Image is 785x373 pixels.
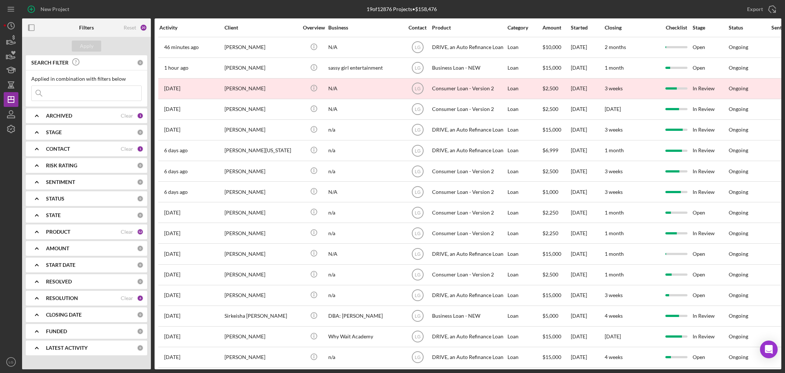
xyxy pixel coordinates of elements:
div: In Review [693,100,728,119]
div: 0 [137,59,144,66]
div: Consumer Loan - Version 2 [432,79,506,98]
div: [PERSON_NAME] [224,182,298,202]
div: [DATE] [571,38,604,57]
text: LG [414,128,420,133]
time: 1 month [605,271,624,278]
div: Ongoing [729,292,748,298]
div: Consumer Loan - Version 2 [432,265,506,285]
div: 0 [137,162,144,169]
div: N/A [328,79,402,98]
div: Ongoing [729,313,748,319]
time: 2025-08-16 03:41 [164,86,180,91]
text: LG [414,148,420,153]
div: Loan [508,327,542,346]
div: DRIVE, an Auto Refinance Loan [432,348,506,367]
div: sassy girl entertainment [328,58,402,78]
div: Consumer Loan - Version 2 [432,223,506,243]
b: RISK RATING [46,163,77,168]
b: CONTACT [46,146,70,152]
time: 1 month [605,65,624,71]
time: 2 months [605,44,626,50]
time: 3 weeks [605,85,623,91]
b: ARCHIVED [46,113,72,119]
div: Ongoing [729,189,748,195]
text: LG [414,66,420,71]
text: LG [414,334,420,339]
div: [PERSON_NAME] [224,244,298,264]
div: Business Loan - NEW [432,58,506,78]
div: Apply [80,41,93,52]
b: STATE [46,212,61,218]
text: LG [414,86,420,91]
div: n/a [328,161,402,181]
div: In Review [693,223,728,243]
b: RESOLUTION [46,295,78,301]
b: Filters [79,25,94,31]
div: Overview [300,25,328,31]
div: Open [693,38,728,57]
div: In Review [693,120,728,140]
div: Ongoing [729,230,748,236]
div: [DATE] [571,161,604,181]
div: Consumer Loan - Version 2 [432,182,506,202]
time: 3 weeks [605,126,623,133]
time: 2025-08-13 02:53 [164,147,188,153]
b: RESOLVED [46,279,72,285]
div: [DATE] [571,203,604,222]
div: 0 [137,195,144,202]
div: Ongoing [729,272,748,278]
div: Loan [508,286,542,305]
div: Consumer Loan - Version 2 [432,161,506,181]
time: 2025-08-12 22:11 [164,168,188,174]
div: $2,500 [542,79,570,98]
b: AMOUNT [46,245,69,251]
text: LG [9,360,14,364]
div: Loan [508,348,542,367]
div: [PERSON_NAME] [224,265,298,285]
div: DBA: [PERSON_NAME] [328,306,402,326]
div: Loan [508,141,542,160]
b: PRODUCT [46,229,70,235]
div: Loan [508,100,542,119]
b: SENTIMENT [46,179,75,185]
div: Clear [121,229,133,235]
div: Sirkeisha [PERSON_NAME] [224,306,298,326]
b: STATUS [46,196,64,202]
div: In Review [693,306,728,326]
div: DRIVE, an Auto Refinance Loan [432,120,506,140]
div: 0 [137,328,144,335]
time: 3 weeks [605,292,623,298]
div: Export [747,2,763,17]
div: n/a [328,286,402,305]
button: Export [740,2,781,17]
div: Loan [508,79,542,98]
div: Loan [508,120,542,140]
b: FUNDED [46,328,67,334]
div: Open [693,203,728,222]
div: [PERSON_NAME] [224,327,298,346]
div: Open Intercom Messenger [760,341,778,358]
div: Ongoing [729,106,748,112]
div: $15,000 [542,58,570,78]
div: 0 [137,179,144,185]
div: $15,000 [542,348,570,367]
time: 2025-08-13 15:07 [164,127,180,133]
div: Loan [508,244,542,264]
text: LG [414,169,420,174]
div: n/a [328,120,402,140]
div: Clear [121,295,133,301]
time: 4 weeks [605,313,623,319]
text: LG [414,355,420,360]
div: N/A [328,38,402,57]
div: $2,500 [542,161,570,181]
div: In Review [693,182,728,202]
time: [DATE] [605,106,621,112]
div: Consumer Loan - Version 2 [432,203,506,222]
time: 1 month [605,251,624,257]
div: [PERSON_NAME] [224,223,298,243]
time: 2025-07-30 22:03 [164,354,180,360]
div: Loan [508,265,542,285]
div: Business Loan - NEW [432,306,506,326]
div: $15,000 [542,327,570,346]
div: 0 [137,129,144,136]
